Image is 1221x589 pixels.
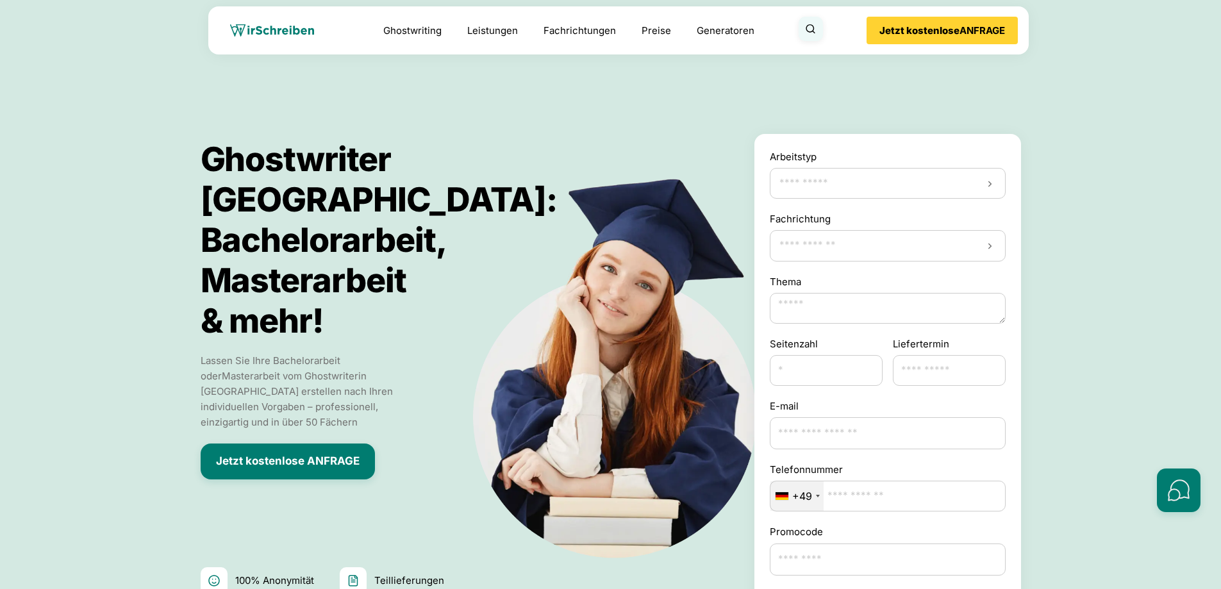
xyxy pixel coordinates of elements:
label: Promocode [770,524,1006,540]
div: +49 [792,490,812,502]
label: Seitenzahl [770,336,883,352]
a: Preise [642,24,671,37]
label: Telefonnummer [770,462,1006,477]
button: Suche öffnen [799,17,823,41]
label: E-mail [770,399,1006,414]
div: Telephone country code [770,481,824,511]
label: Thema [770,274,1006,290]
a: Generatoren [697,23,754,38]
a: Leistungen [467,23,518,38]
h1: Ghostwriter [GEOGRAPHIC_DATA]: Bachelorarbeit, Masterarbeit & mehr! [201,139,654,341]
p: Lassen Sie Ihre Bachelorarbeit oder Masterarbeit vom Ghostwriter in [GEOGRAPHIC_DATA] erstellen n... [201,353,399,430]
a: Fachrichtungen [544,23,616,38]
img: Ghostwriter Österreich: Bachelorarbeit, Masterarbeit <br>& mehr! [442,139,808,560]
label: Fachrichtung [770,212,831,227]
span: 100% Anonymität [235,573,314,588]
span: Teillieferungen [374,573,444,588]
button: Jetzt kostenlose ANFRAGE [201,444,375,479]
label: Arbeitstyp [770,149,817,165]
button: Jetzt kostenloseANFRAGE [867,17,1018,44]
a: Ghostwriting [383,23,442,38]
b: Jetzt kostenlose [879,24,959,37]
label: Liefertermin [893,336,949,352]
img: wirschreiben [230,24,314,37]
